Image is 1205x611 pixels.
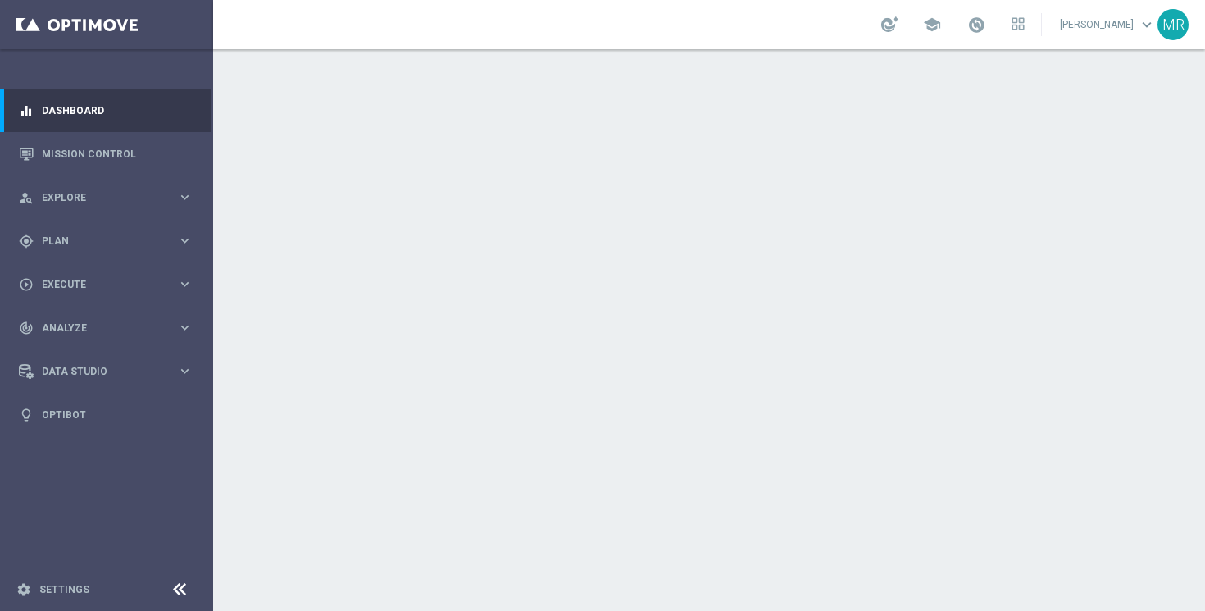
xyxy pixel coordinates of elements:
div: Data Studio [19,364,177,379]
a: [PERSON_NAME]keyboard_arrow_down [1058,12,1157,37]
i: keyboard_arrow_right [177,233,193,249]
span: Execute [42,280,177,290]
div: Execute [19,277,177,292]
span: Explore [42,193,177,203]
div: Analyze [19,321,177,335]
i: keyboard_arrow_right [177,189,193,205]
div: Mission Control [19,132,193,176]
i: settings [16,582,31,597]
i: keyboard_arrow_right [177,320,193,335]
i: equalizer [19,103,34,118]
a: Settings [39,585,89,595]
i: keyboard_arrow_right [177,363,193,379]
button: lightbulb Optibot [18,408,193,422]
button: track_changes Analyze keyboard_arrow_right [18,321,193,335]
i: person_search [19,190,34,205]
span: Plan [42,236,177,246]
div: Dashboard [19,89,193,132]
i: play_circle_outline [19,277,34,292]
div: Explore [19,190,177,205]
i: lightbulb [19,408,34,422]
button: Data Studio keyboard_arrow_right [18,365,193,378]
button: person_search Explore keyboard_arrow_right [18,191,193,204]
a: Optibot [42,393,193,436]
div: Optibot [19,393,193,436]
a: Dashboard [42,89,193,132]
i: keyboard_arrow_right [177,276,193,292]
button: equalizer Dashboard [18,104,193,117]
button: play_circle_outline Execute keyboard_arrow_right [18,278,193,291]
span: school [923,16,941,34]
div: Plan [19,234,177,249]
div: MR [1157,9,1189,40]
i: gps_fixed [19,234,34,249]
i: track_changes [19,321,34,335]
button: gps_fixed Plan keyboard_arrow_right [18,235,193,248]
span: keyboard_arrow_down [1138,16,1156,34]
button: Mission Control [18,148,193,161]
span: Analyze [42,323,177,333]
span: Data Studio [42,367,177,376]
a: Mission Control [42,132,193,176]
